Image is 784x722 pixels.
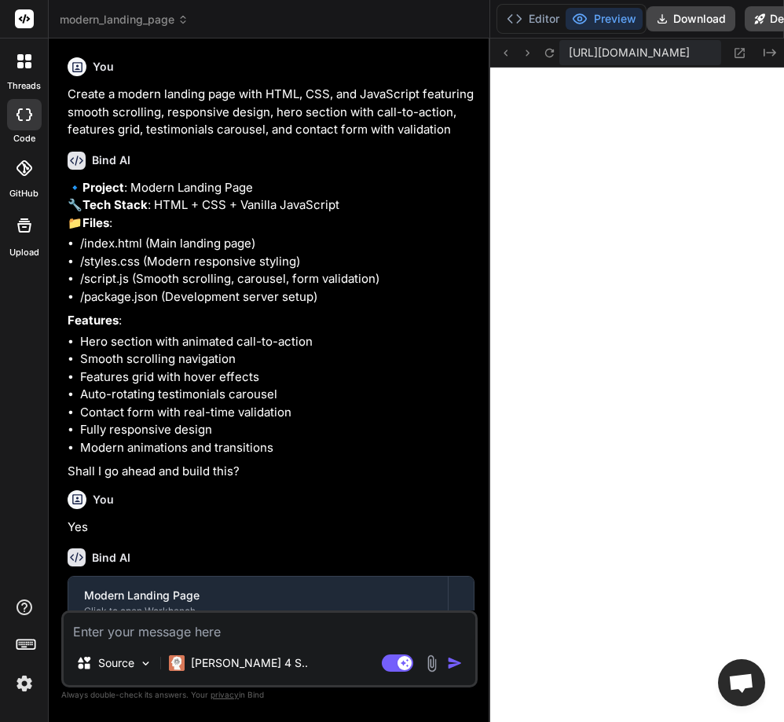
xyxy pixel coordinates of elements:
li: Smooth scrolling navigation [80,350,474,368]
h6: You [93,492,114,508]
li: /package.json (Development server setup) [80,288,474,306]
img: settings [11,670,38,697]
h6: Bind AI [92,550,130,566]
img: Claude 4 Sonnet [169,655,185,671]
p: Create a modern landing page with HTML, CSS, and JavaScript featuring smooth scrolling, responsiv... [68,86,474,139]
button: Modern Landing PageClick to open Workbench [68,577,448,629]
p: Source [98,655,134,671]
span: privacy [211,690,239,699]
li: Hero section with animated call-to-action [80,333,474,351]
p: Yes [68,519,474,537]
li: Fully responsive design [80,421,474,439]
p: Shall I go ahead and build this? [68,463,474,481]
li: /script.js (Smooth scrolling, carousel, form validation) [80,270,474,288]
strong: Project [82,180,124,195]
img: icon [447,655,463,671]
label: GitHub [9,187,38,200]
button: Editor [500,8,566,30]
img: Pick Models [139,657,152,670]
li: /styles.css (Modern responsive styling) [80,253,474,271]
strong: Files [82,215,109,230]
strong: Features [68,313,119,328]
p: : [68,312,474,330]
div: Modern Landing Page [84,588,432,603]
img: attachment [423,654,441,673]
button: Preview [566,8,643,30]
li: Features grid with hover effects [80,368,474,387]
h6: You [93,59,114,75]
h6: Bind AI [92,152,130,168]
p: [PERSON_NAME] 4 S.. [191,655,308,671]
span: [URL][DOMAIN_NAME] [569,45,690,60]
label: code [13,132,35,145]
span: modern_landing_page [60,12,189,27]
li: /index.html (Main landing page) [80,235,474,253]
li: Auto-rotating testimonials carousel [80,386,474,404]
button: Download [647,6,735,31]
div: Click to open Workbench [84,605,432,618]
li: Contact form with real-time validation [80,404,474,422]
label: Upload [9,246,39,259]
p: Always double-check its answers. Your in Bind [61,687,478,702]
p: 🔹 : Modern Landing Page 🔧 : HTML + CSS + Vanilla JavaScript 📁 : [68,179,474,233]
strong: Tech Stack [82,197,148,212]
label: threads [7,79,41,93]
iframe: Preview [490,68,784,722]
li: Modern animations and transitions [80,439,474,457]
a: Open chat [718,659,765,706]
